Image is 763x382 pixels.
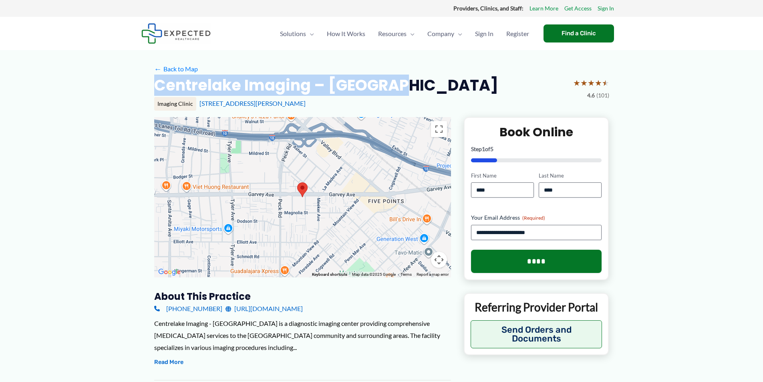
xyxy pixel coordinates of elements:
span: Menu Toggle [407,20,415,48]
span: ★ [602,75,609,90]
span: Sign In [475,20,493,48]
p: Step of [471,146,602,152]
button: Read More [154,358,183,367]
span: Company [427,20,454,48]
a: Get Access [564,3,592,14]
span: (101) [596,90,609,101]
span: Solutions [280,20,306,48]
a: Register [500,20,536,48]
a: How It Works [320,20,372,48]
a: Sign In [598,3,614,14]
span: 5 [490,146,493,152]
a: [URL][DOMAIN_NAME] [225,303,303,315]
span: (Required) [522,215,545,221]
a: Sign In [469,20,500,48]
a: SolutionsMenu Toggle [274,20,320,48]
span: 4.6 [587,90,595,101]
strong: Providers, Clinics, and Staff: [453,5,523,12]
h2: Centrelake Imaging – [GEOGRAPHIC_DATA] [154,75,498,95]
nav: Primary Site Navigation [274,20,536,48]
span: ★ [595,75,602,90]
span: Map data ©2025 Google [352,272,396,277]
span: Menu Toggle [454,20,462,48]
p: Referring Provider Portal [471,300,602,314]
span: Menu Toggle [306,20,314,48]
a: ←Back to Map [154,63,198,75]
a: [PHONE_NUMBER] [154,303,222,315]
label: First Name [471,172,534,180]
button: Map camera controls [431,252,447,268]
a: Terms (opens in new tab) [401,272,412,277]
a: ResourcesMenu Toggle [372,20,421,48]
button: Send Orders and Documents [471,320,602,348]
span: Resources [378,20,407,48]
a: [STREET_ADDRESS][PERSON_NAME] [199,99,306,107]
span: ★ [573,75,580,90]
span: ★ [580,75,588,90]
span: 1 [482,146,485,152]
img: Expected Healthcare Logo - side, dark font, small [141,23,211,44]
a: Learn More [529,3,558,14]
button: Toggle fullscreen view [431,121,447,137]
a: CompanyMenu Toggle [421,20,469,48]
span: ← [154,65,162,73]
button: Keyboard shortcuts [312,272,347,277]
label: Your Email Address [471,214,602,222]
span: ★ [588,75,595,90]
h2: Book Online [471,124,602,140]
div: Imaging Clinic [154,97,196,111]
a: Report a map error [417,272,449,277]
a: Open this area in Google Maps (opens a new window) [156,267,183,277]
label: Last Name [539,172,602,180]
a: Find a Clinic [544,24,614,42]
img: Google [156,267,183,277]
span: Register [506,20,529,48]
span: How It Works [327,20,365,48]
h3: About this practice [154,290,451,303]
div: Centrelake Imaging - [GEOGRAPHIC_DATA] is a diagnostic imaging center providing comprehensive [ME... [154,317,451,353]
